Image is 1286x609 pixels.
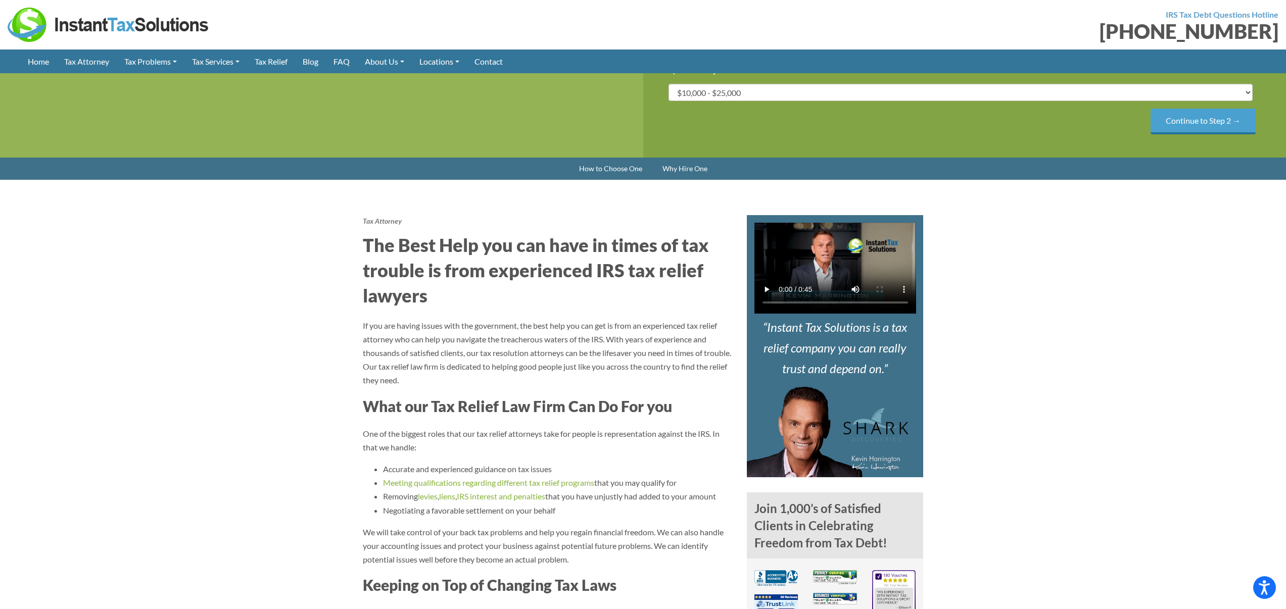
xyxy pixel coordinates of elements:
a: Tax Attorney [57,49,117,73]
a: Contact [467,49,510,73]
a: Tax Relief [247,49,295,73]
a: IRS interest and penalties [457,491,545,501]
a: Tax Problems [117,49,184,73]
a: Meeting qualifications regarding different tax relief programs [383,478,594,487]
a: How to Choose One [569,158,652,180]
img: Instant Tax Solutions Logo [8,8,210,42]
li: Accurate and experienced guidance on tax issues [383,462,732,476]
a: FAQ [326,49,357,73]
a: Instant Tax Solutions Logo [8,19,210,28]
a: Blog [295,49,326,73]
p: If you are having issues with the government, the best help you can get is from an experienced ta... [363,319,732,387]
li: Removing , , that you have unjustly had added to your amount [383,489,732,503]
h3: Keeping on Top of Changing Tax Laws [363,574,732,595]
h4: Join 1,000’s of Satisfied Clients in Celebrating Freedom from Tax Debt! [747,492,924,559]
p: One of the biggest roles that our tax relief attorneys take for people is representation against ... [363,427,732,454]
img: Kevin Harrington [747,386,909,477]
a: Privacy Verified [813,575,857,585]
i: Instant Tax Solutions is a tax relief company you can really trust and depend on. [763,320,907,376]
strong: Tax Attorney [363,217,402,225]
img: Privacy Verified [813,570,857,584]
a: Home [20,49,57,73]
li: that you may qualify for [383,476,732,489]
h2: The Best Help you can have in times of tax trouble is from experienced IRS tax relief lawyers [363,232,732,309]
a: Tax Services [184,49,247,73]
h3: What our Tax Relief Law Firm Can Do For you [363,395,732,417]
input: Continue to Step 2 → [1151,109,1256,134]
a: Business Verified [813,596,857,606]
a: Why Hire One [652,158,718,180]
li: Negotiating a favorable settlement on your behalf [383,503,732,517]
div: [PHONE_NUMBER] [651,21,1279,41]
a: levies [418,491,438,501]
a: About Us [357,49,412,73]
p: We will take control of your back tax problems and help you regain financial freedom. We can also... [363,525,732,567]
strong: IRS Tax Debt Questions Hotline [1166,10,1278,19]
a: Locations [412,49,467,73]
img: Business Verified [813,593,857,604]
img: BBB A+ [754,570,798,586]
a: liens [439,491,455,501]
